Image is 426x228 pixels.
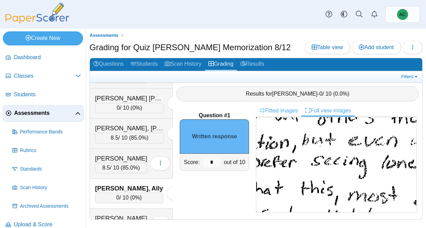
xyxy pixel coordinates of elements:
a: Create New [3,31,83,45]
span: 0 [116,195,120,200]
div: Score: [180,154,201,171]
span: Classes [14,72,75,80]
span: 0% [132,105,140,111]
span: Archived Assessments [20,203,81,210]
span: Dashboard [14,54,81,61]
div: Results for - / 10 ( ) [176,86,419,101]
a: PaperScorer [3,19,72,25]
a: Assessments [88,31,120,40]
a: Alerts [367,7,382,22]
span: Assessments [90,33,118,38]
a: Scan History [10,180,84,196]
img: PaperScorer [3,3,72,24]
span: Scan History [20,184,81,191]
div: [PERSON_NAME], [PERSON_NAME] [95,124,164,133]
span: 0.0% [335,91,347,97]
a: Results [237,58,268,71]
a: Add student [352,41,401,54]
span: [PERSON_NAME] [272,91,318,97]
a: Performance Bands [10,124,84,140]
a: Dashboard [3,50,84,66]
h1: Grading for Quiz [PERSON_NAME] Memorization 8/12 [90,42,291,53]
span: Add student [359,44,394,50]
a: Table view [304,41,350,54]
div: [PERSON_NAME] [95,154,147,163]
a: Assessments [3,105,84,122]
div: out of 10 [222,154,249,171]
a: Rubrics [10,142,84,159]
a: Students [127,58,161,71]
a: Archived Assessments [10,198,84,215]
div: / 10 ( ) [95,133,164,143]
a: Full view images [301,105,354,117]
span: Andrew Christman [397,9,408,20]
b: Question #1 [199,112,230,119]
a: Filters [399,73,420,80]
a: Standards [10,161,84,177]
span: 8.5 [102,165,110,171]
div: [PERSON_NAME] [PERSON_NAME] [95,94,164,103]
div: [PERSON_NAME] [95,214,147,223]
a: Andrew Christman [385,6,420,23]
a: Scan History [161,58,205,71]
div: / 10 ( ) [95,103,164,113]
div: [PERSON_NAME], Ally [95,184,163,193]
span: Andrew Christman [399,12,406,17]
a: Grading [205,58,237,71]
span: Assessments [14,109,75,117]
div: / 10 ( ) [95,163,147,173]
span: Students [14,91,81,98]
span: Rubrics [20,147,81,154]
span: 85.0% [123,165,138,171]
span: 0 [117,105,120,111]
div: Written response [180,119,249,154]
a: Questions [90,58,127,71]
span: Performance Bands [20,129,81,135]
span: 85.0% [131,135,146,141]
span: Standards [20,166,81,173]
span: Table view [312,44,343,50]
a: Students [3,87,84,103]
span: 0% [132,195,140,200]
div: / 10 ( ) [95,193,163,203]
a: Fitted images [256,105,301,117]
a: Classes [3,68,84,85]
span: 0 [319,91,322,97]
span: 8.5 [111,135,118,141]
